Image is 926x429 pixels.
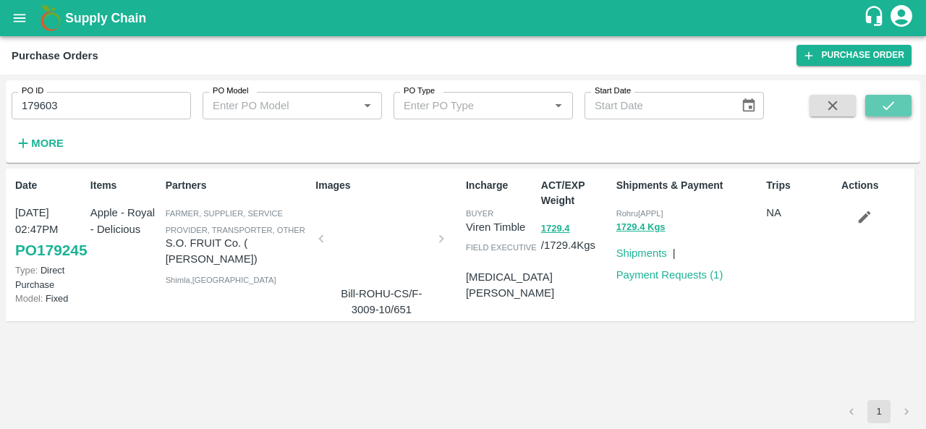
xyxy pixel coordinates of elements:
p: NA [766,205,836,221]
span: Type: [15,265,38,276]
img: logo [36,4,65,33]
b: Supply Chain [65,11,146,25]
p: Partners [166,178,310,193]
p: ACT/EXP Weight [541,178,611,208]
p: [DATE] 02:47PM [15,205,85,237]
input: Enter PO Model [207,96,335,115]
p: Bill-ROHU-CS/F-3009-10/651 [327,286,436,318]
p: Direct Purchase [15,263,85,291]
a: Payment Requests (1) [616,269,723,281]
button: open drawer [3,1,36,35]
button: More [12,131,67,156]
a: PO179245 [15,237,87,263]
p: Viren Timble [466,219,535,235]
p: / 1729.4 Kgs [541,220,611,253]
label: Start Date [595,85,631,97]
label: PO ID [22,85,43,97]
input: Enter PO ID [12,92,191,119]
p: Actions [841,178,911,193]
p: S.O. FRUIT Co. ( [PERSON_NAME]) [166,235,310,268]
input: Enter PO Type [398,96,526,115]
label: PO Model [213,85,249,97]
span: field executive [466,243,537,252]
p: [MEDICAL_DATA][PERSON_NAME] [466,269,554,302]
label: PO Type [404,85,435,97]
button: 1729.4 [541,221,570,237]
span: Model: [15,293,43,304]
a: Purchase Order [797,45,912,66]
p: Shipments & Payment [616,178,761,193]
div: account of current user [888,3,914,33]
button: Open [549,96,568,115]
div: Purchase Orders [12,46,98,65]
div: customer-support [863,5,888,31]
p: Date [15,178,85,193]
p: Images [315,178,460,193]
button: page 1 [867,400,891,423]
a: Supply Chain [65,8,863,28]
button: Choose date [735,92,763,119]
p: Incharge [466,178,535,193]
nav: pagination navigation [838,400,920,423]
p: Fixed [15,292,85,305]
p: Trips [766,178,836,193]
span: Rohru[APPL] [616,209,663,218]
span: buyer [466,209,493,218]
a: Shipments [616,247,667,259]
p: Items [90,178,160,193]
input: Start Date [585,92,729,119]
button: 1729.4 Kgs [616,219,666,236]
strong: More [31,137,64,149]
p: Apple - Royal - Delicious [90,205,160,237]
div: | [667,239,676,261]
span: Farmer, Supplier, Service Provider, Transporter, Other [166,209,305,234]
span: Shimla , [GEOGRAPHIC_DATA] [166,276,276,284]
button: Open [358,96,377,115]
